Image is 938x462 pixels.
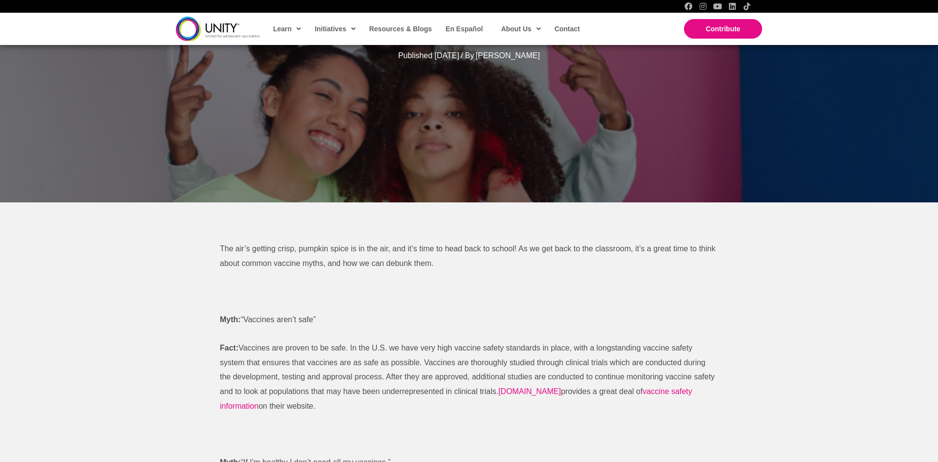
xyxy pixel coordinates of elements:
a: TikTok [743,2,751,10]
span: “Vaccines aren’t safe” [241,315,316,324]
a: Contact [550,18,584,40]
span: / By [461,51,474,60]
span: Contact [554,25,580,33]
span: provides a great deal of [561,387,642,396]
b: Fact: [220,344,238,352]
a: Resources & Blogs [364,18,436,40]
span: [PERSON_NAME] [476,51,540,60]
a: Instagram [699,2,707,10]
span: Published [DATE] [398,51,459,60]
span: Learn [273,22,301,36]
span: on their website. [258,402,316,410]
span: About Us [501,22,541,36]
a: About Us [496,18,545,40]
span: Vaccines are proven to be safe. In the U.S. we have very high vaccine safety standards in place, ... [220,344,715,396]
a: [DOMAIN_NAME] [498,387,561,396]
span: Resources & Blogs [369,25,432,33]
span: Contribute [706,25,741,33]
a: vaccine safety information [220,387,692,410]
span: Initiatives [315,22,356,36]
img: unity-logo-dark [176,17,260,41]
a: LinkedIn [728,2,736,10]
a: En Español [441,18,487,40]
span: En Español [446,25,483,33]
b: Myth: [220,315,241,324]
span: The air’s getting crisp, pumpkin spice is in the air, and it’s time to head back to school! As we... [220,244,715,267]
a: Contribute [684,19,762,39]
a: YouTube [714,2,722,10]
a: Facebook [684,2,692,10]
